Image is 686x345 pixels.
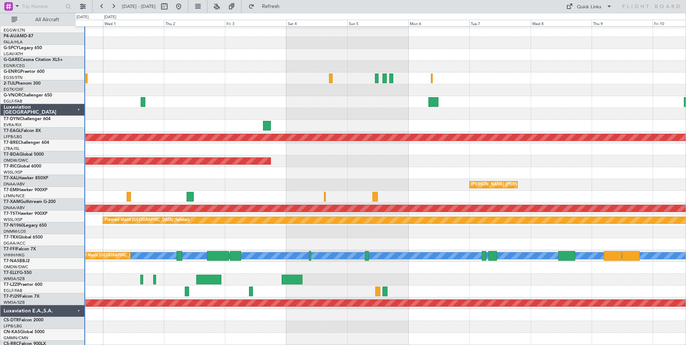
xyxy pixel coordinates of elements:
a: T7-TSTHawker 900XP [4,212,47,216]
a: T7-EAGLFalcon 8X [4,129,41,133]
a: FALA/HLA [4,39,23,45]
a: EGTK/OXF [4,87,23,92]
span: 2-TIJL [4,81,15,86]
a: T7-BREChallenger 604 [4,141,49,145]
span: T7-BRE [4,141,18,145]
a: WMSA/SZB [4,300,25,305]
a: T7-XAMGulfstream G-200 [4,200,56,204]
a: EGGW/LTN [4,28,25,33]
a: DNMM/LOS [4,229,26,234]
span: All Aircraft [19,17,76,22]
span: Refresh [256,4,286,9]
div: Sat 4 [286,20,347,26]
a: G-VNORChallenger 650 [4,93,52,98]
a: EVRA/RIX [4,122,22,128]
div: Fri 3 [225,20,286,26]
span: T7-TRX [4,235,18,240]
span: T7-TST [4,212,18,216]
a: WSSL/XSP [4,170,23,175]
a: P4-AUAMD-87 [4,34,33,38]
a: DNAA/ABV [4,181,25,187]
div: Quick Links [577,4,601,11]
a: LTBA/ISL [4,146,20,151]
a: T7-LZZIPraetor 600 [4,283,42,287]
div: [PERSON_NAME] ([PERSON_NAME] Intl) [471,179,547,190]
a: EGSS/STN [4,75,23,80]
a: OMDW/DWC [4,158,28,163]
a: T7-BDAGlobal 5000 [4,152,44,157]
span: G-ENRG [4,70,20,74]
span: [DATE] - [DATE] [122,3,156,10]
a: T7-PJ29Falcon 7X [4,294,39,299]
a: G-GARECessna Citation XLS+ [4,58,63,62]
a: T7-ELLYG-550 [4,271,32,275]
a: EGLF/FAB [4,288,22,293]
div: Tue 7 [469,20,530,26]
a: 2-TIJLPhenom 300 [4,81,41,86]
div: [DATE] [104,14,116,20]
a: EGNR/CEG [4,63,25,68]
div: Wed 1 [103,20,164,26]
span: T7-PJ29 [4,294,20,299]
div: Mon 6 [408,20,469,26]
a: CN-KASGlobal 5000 [4,330,44,334]
a: LFPB/LBG [4,323,22,329]
span: T7-EAGL [4,129,21,133]
span: T7-RIC [4,164,17,169]
a: T7-RICGlobal 6000 [4,164,41,169]
span: T7-FFI [4,247,16,251]
span: T7-NAS [4,259,19,263]
div: Thu 2 [164,20,225,26]
a: LFMN/NCE [4,193,25,199]
a: VHHH/HKG [4,252,25,258]
a: T7-EMIHawker 900XP [4,188,47,192]
a: T7-XALHawker 850XP [4,176,48,180]
a: T7-DYNChallenger 604 [4,117,51,121]
div: Sun 5 [347,20,408,26]
span: T7-DYN [4,117,20,121]
span: T7-LZZI [4,283,18,287]
a: WSSL/XSP [4,217,23,222]
span: T7-ELLY [4,271,19,275]
div: Thu 9 [592,20,653,26]
a: T7-N1960Legacy 650 [4,223,47,228]
span: G-GARE [4,58,20,62]
a: CS-DTRFalcon 2000 [4,318,43,322]
div: Planned Maint [GEOGRAPHIC_DATA] ([GEOGRAPHIC_DATA]) [72,250,185,261]
a: T7-FFIFalcon 7X [4,247,36,251]
span: T7-BDA [4,152,19,157]
span: T7-XAL [4,176,18,180]
span: T7-N1960 [4,223,24,228]
span: T7-XAM [4,200,20,204]
a: WMSA/SZB [4,276,25,282]
input: Trip Number [22,1,63,12]
span: P4-AUA [4,34,20,38]
button: All Aircraft [8,14,78,25]
span: T7-EMI [4,188,18,192]
span: CS-DTR [4,318,19,322]
a: DGAA/ACC [4,241,25,246]
a: T7-TRXGlobal 6500 [4,235,43,240]
button: Quick Links [563,1,616,12]
a: EGLF/FAB [4,99,22,104]
div: Planned Maint [GEOGRAPHIC_DATA] (Seletar) [105,215,189,226]
a: LGAV/ATH [4,51,23,57]
div: Wed 8 [531,20,592,26]
span: G-VNOR [4,93,21,98]
a: GMMN/CMN [4,335,28,341]
span: CN-KAS [4,330,20,334]
a: G-ENRGPraetor 600 [4,70,44,74]
a: LFPB/LBG [4,134,22,140]
a: T7-NASBBJ2 [4,259,30,263]
button: Refresh [245,1,288,12]
div: [DATE] [76,14,89,20]
a: G-SPCYLegacy 650 [4,46,42,50]
span: G-SPCY [4,46,19,50]
a: DNAA/ABV [4,205,25,211]
a: OMDW/DWC [4,264,28,270]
